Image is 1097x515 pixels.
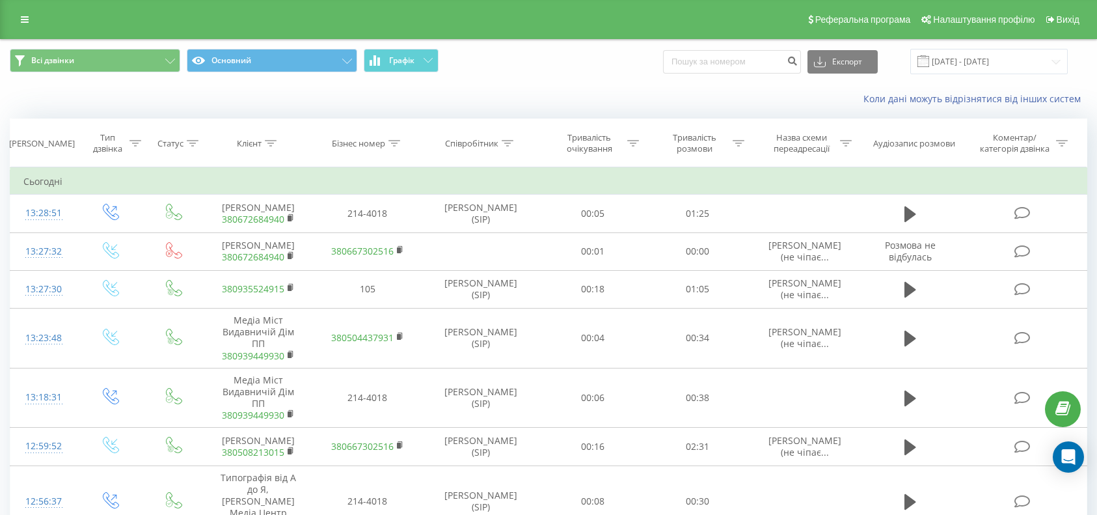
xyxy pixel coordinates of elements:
[1053,441,1084,473] div: Open Intercom Messenger
[807,50,878,74] button: Експорт
[540,195,645,232] td: 00:05
[645,428,750,466] td: 02:31
[873,138,955,149] div: Аудіозапис розмови
[332,138,385,149] div: Бізнес номер
[933,14,1035,25] span: Налаштування профілю
[23,434,64,459] div: 12:59:52
[663,50,801,74] input: Пошук за номером
[815,14,911,25] span: Реферальна програма
[768,326,841,350] span: [PERSON_NAME] (не чіпає...
[445,138,498,149] div: Співробітник
[768,277,841,301] span: [PERSON_NAME] (не чіпає...
[237,138,262,149] div: Клієнт
[23,489,64,514] div: 12:56:37
[10,169,1087,195] td: Сьогодні
[389,56,414,65] span: Графік
[645,232,750,270] td: 00:00
[540,428,645,466] td: 00:16
[767,132,837,154] div: Назва схеми переадресації
[331,331,394,344] a: 380504437931
[1057,14,1079,25] span: Вихід
[23,385,64,410] div: 13:18:31
[10,49,180,72] button: Всі дзвінки
[645,308,750,368] td: 00:34
[645,270,750,308] td: 01:05
[222,251,284,263] a: 380672684940
[540,270,645,308] td: 00:18
[204,368,313,428] td: Медіа Міст Видавничій Дім ПП
[422,428,540,466] td: [PERSON_NAME] (SIP)
[313,195,422,232] td: 214-4018
[157,138,183,149] div: Статус
[23,277,64,302] div: 13:27:30
[89,132,126,154] div: Тип дзвінка
[977,132,1053,154] div: Коментар/категорія дзвінка
[204,195,313,232] td: [PERSON_NAME]
[23,239,64,264] div: 13:27:32
[23,201,64,226] div: 13:28:51
[422,195,540,232] td: [PERSON_NAME] (SIP)
[313,368,422,428] td: 214-4018
[645,368,750,428] td: 00:38
[222,283,284,295] a: 380935524915
[422,270,540,308] td: [PERSON_NAME] (SIP)
[660,132,729,154] div: Тривалість розмови
[31,55,74,66] span: Всі дзвінки
[645,195,750,232] td: 01:25
[222,409,284,421] a: 380939449930
[9,138,75,149] div: [PERSON_NAME]
[204,428,313,466] td: [PERSON_NAME]
[422,308,540,368] td: [PERSON_NAME] (SIP)
[331,245,394,257] a: 380667302516
[204,308,313,368] td: Медіа Міст Видавничій Дім ПП
[540,308,645,368] td: 00:04
[540,368,645,428] td: 00:06
[364,49,439,72] button: Графік
[885,239,936,263] span: Розмова не відбулась
[222,446,284,458] a: 380508213015
[222,213,284,225] a: 380672684940
[768,239,841,263] span: [PERSON_NAME] (не чіпає...
[222,350,284,362] a: 380939449930
[540,232,645,270] td: 00:01
[768,434,841,458] span: [PERSON_NAME] (не чіпає...
[422,368,540,428] td: [PERSON_NAME] (SIP)
[863,92,1087,105] a: Коли дані можуть відрізнятися вiд інших систем
[331,440,394,452] a: 380667302516
[23,326,64,351] div: 13:23:48
[204,232,313,270] td: [PERSON_NAME]
[313,270,422,308] td: 105
[554,132,624,154] div: Тривалість очікування
[187,49,357,72] button: Основний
